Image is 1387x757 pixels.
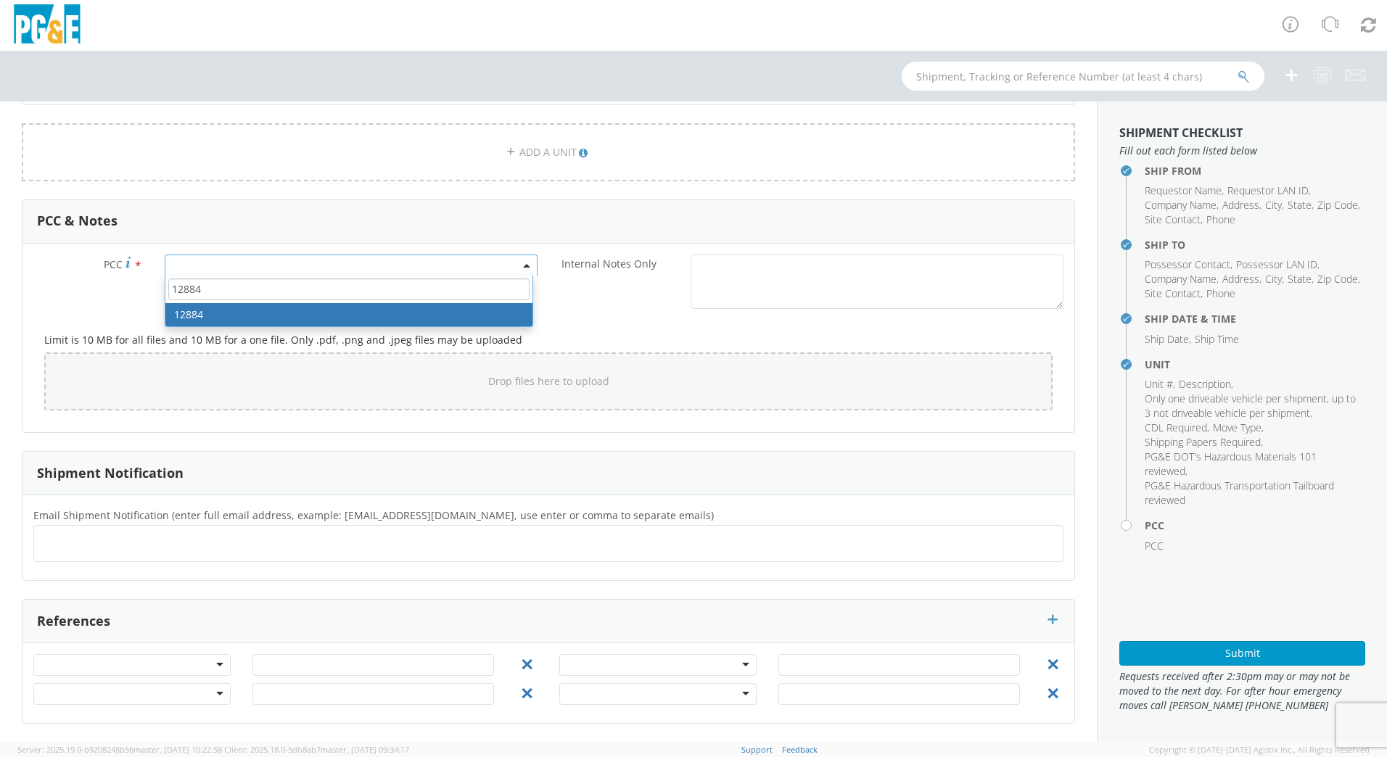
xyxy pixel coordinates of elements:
[1145,183,1224,198] li: ,
[1206,212,1235,226] span: Phone
[1236,257,1317,271] span: Possessor LAN ID
[1119,144,1365,158] span: Fill out each form listed below
[22,123,1075,181] a: ADD A UNIT
[1145,421,1207,434] span: CDL Required
[1222,198,1262,212] li: ,
[1195,332,1239,346] span: Ship Time
[1288,272,1312,286] span: State
[1222,198,1259,212] span: Address
[1145,257,1230,271] span: Possessor Contact
[1145,257,1232,272] li: ,
[1145,286,1201,300] span: Site Contact
[1288,198,1314,212] li: ,
[224,744,409,755] span: Client: 2025.18.0-5db8ab7
[37,614,110,629] h3: References
[1213,421,1264,435] li: ,
[1145,239,1365,250] h4: Ship To
[1149,744,1370,756] span: Copyright © [DATE]-[DATE] Agistix Inc., All Rights Reserved
[1179,377,1231,391] span: Description
[561,257,657,270] span: Internal Notes Only
[1145,435,1261,449] span: Shipping Papers Required
[1145,212,1201,226] span: Site Contact
[1222,272,1262,286] li: ,
[1145,539,1164,553] span: PCC
[44,334,1053,345] h5: Limit is 10 MB for all files and 10 MB for a one file. Only .pdf, .png and .jpeg files may be upl...
[1145,520,1365,531] h4: PCC
[1265,272,1284,286] li: ,
[1288,198,1312,212] span: State
[1317,272,1358,286] span: Zip Code
[1317,272,1360,286] li: ,
[1145,377,1175,392] li: ,
[1227,183,1309,197] span: Requestor LAN ID
[104,257,123,271] span: PCC
[1145,165,1365,176] h4: Ship From
[741,744,773,755] a: Support
[1265,272,1282,286] span: City
[1288,272,1314,286] li: ,
[1227,183,1311,198] li: ,
[1145,479,1334,507] span: PG&E Hazardous Transportation Tailboard reviewed
[1145,272,1217,286] span: Company Name
[488,374,609,388] span: Drop files here to upload
[1145,377,1173,391] span: Unit #
[1119,641,1365,666] button: Submit
[165,303,532,326] li: 12884
[1317,198,1358,212] span: Zip Code
[1145,332,1189,346] span: Ship Date
[321,744,409,755] span: master, [DATE] 09:34:17
[1145,212,1203,227] li: ,
[1145,198,1219,212] li: ,
[11,4,83,47] img: pge-logo-06675f144f4cfa6a6814.png
[33,508,714,522] span: Email Shipment Notification (enter full email address, example: jdoe01@agistix.com, use enter or ...
[1145,183,1222,197] span: Requestor Name
[782,744,818,755] a: Feedback
[1119,669,1365,713] span: Requests received after 2:30pm may or may not be moved to the next day. For after hour emergency ...
[902,62,1264,91] input: Shipment, Tracking or Reference Number (at least 4 chars)
[1145,392,1356,420] span: Only one driveable vehicle per shipment, up to 3 not driveable vehicle per shipment
[37,214,118,228] h3: PCC & Notes
[1179,377,1233,392] li: ,
[1145,332,1191,347] li: ,
[1145,450,1362,479] li: ,
[1213,421,1262,434] span: Move Type
[1145,359,1365,370] h4: Unit
[1145,421,1209,435] li: ,
[1206,286,1235,300] span: Phone
[37,466,184,481] h3: Shipment Notification
[1145,450,1317,478] span: PG&E DOT's Hazardous Materials 101 reviewed
[1317,198,1360,212] li: ,
[1222,272,1259,286] span: Address
[1145,272,1219,286] li: ,
[1119,125,1243,141] strong: Shipment Checklist
[1265,198,1284,212] li: ,
[1145,313,1365,324] h4: Ship Date & Time
[1265,198,1282,212] span: City
[17,744,222,755] span: Server: 2025.19.0-b9208248b56
[133,744,222,755] span: master, [DATE] 10:22:58
[1145,198,1217,212] span: Company Name
[1145,435,1263,450] li: ,
[1236,257,1320,272] li: ,
[1145,286,1203,301] li: ,
[1145,392,1362,421] li: ,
